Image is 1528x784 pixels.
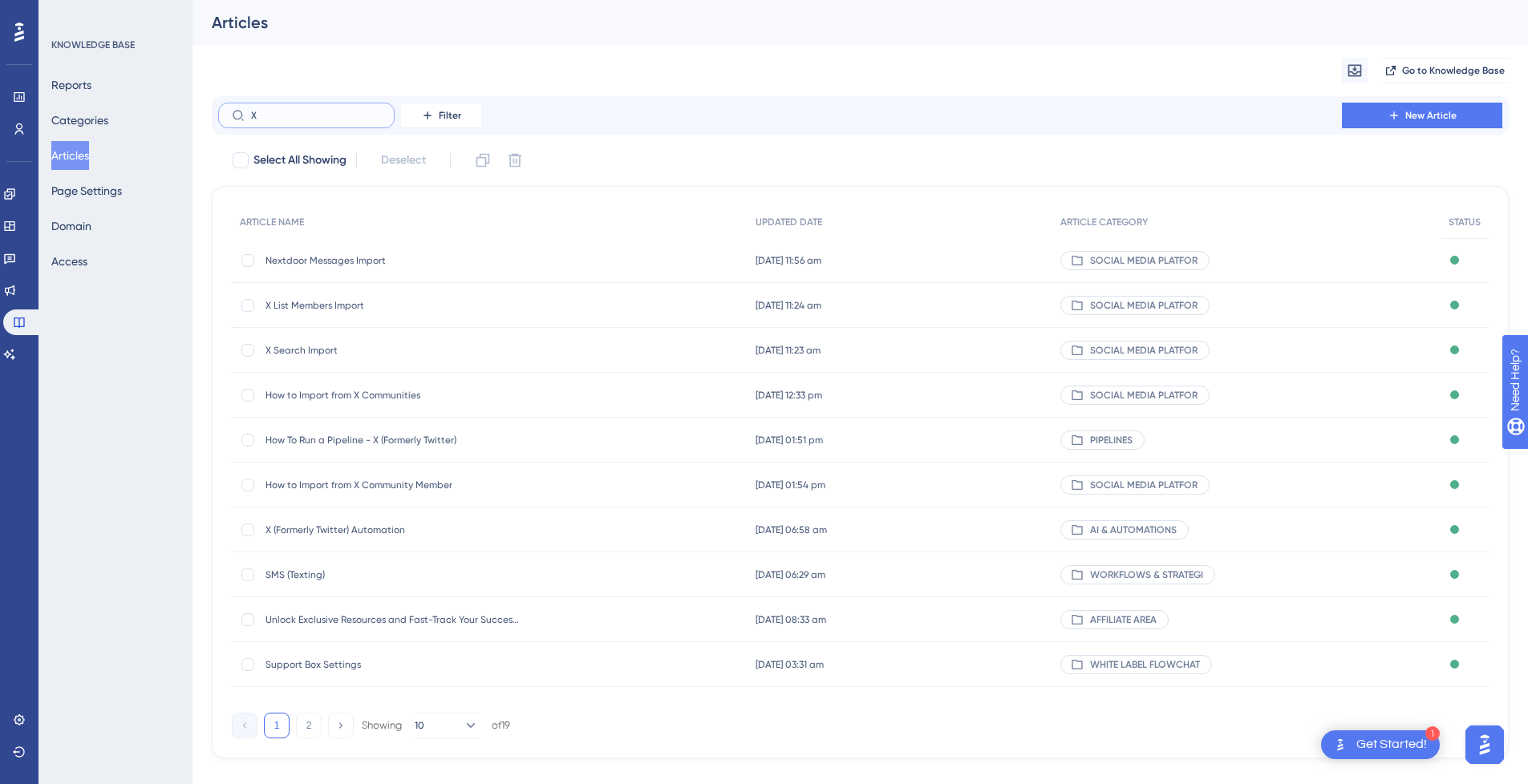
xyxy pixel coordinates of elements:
button: New Article [1342,103,1502,128]
span: How to Import from X Communities [265,389,522,402]
span: SOCIAL MEDIA PLATFOR [1090,344,1198,357]
span: UPDATED DATE [756,216,822,228]
button: 10 [415,713,479,738]
button: 1 [264,713,290,738]
span: [DATE] 06:58 am [756,523,827,536]
span: Deselect [381,151,426,170]
span: [DATE] 11:56 am [756,254,821,267]
span: [DATE] 03:31 am [756,658,824,671]
span: ARTICLE NAME [240,216,304,228]
span: Unlock Exclusive Resources and Fast-Track Your Success 🚀 [265,613,522,626]
span: SMS (Texting) [265,568,522,581]
div: Open Get Started! checklist, remaining modules: 1 [1321,730,1440,759]
span: ARTICLE CATEGORY [1060,216,1148,228]
span: PIPELINES [1090,434,1133,447]
span: [DATE] 11:24 am [756,299,821,312]
span: SOCIAL MEDIA PLATFOR [1090,254,1198,267]
span: WORKFLOWS & STRATEGI [1090,568,1203,581]
span: [DATE] 08:33 am [756,613,826,626]
button: Page Settings [51,176,122,205]
span: 10 [415,719,424,732]
img: launcher-image-alternative-text [1331,735,1350,754]
span: WHITE LABEL FLOWCHAT [1090,658,1200,671]
span: AI & AUTOMATIONS [1090,523,1177,536]
button: Go to Knowledge Base [1380,58,1509,83]
button: Reports [51,71,91,99]
span: X List Members Import [265,299,522,312]
iframe: UserGuiding AI Assistant Launcher [1461,721,1509,769]
div: Showing [362,718,402,733]
span: AFFILIATE AREA [1090,613,1157,626]
input: Search [251,110,381,121]
button: Categories [51,106,108,135]
div: of 19 [492,718,510,733]
span: SOCIAL MEDIA PLATFOR [1090,479,1198,491]
button: Filter [401,103,481,128]
button: 2 [296,713,322,738]
span: [DATE] 12:33 pm [756,389,822,402]
span: Nextdoor Messages Import [265,254,522,267]
span: STATUS [1449,216,1481,228]
span: SOCIAL MEDIA PLATFOR [1090,299,1198,312]
button: Domain [51,212,91,240]
span: Filter [439,109,461,122]
div: Articles [212,11,1469,34]
span: SOCIAL MEDIA PLATFOR [1090,389,1198,402]
button: Deselect [367,146,440,175]
span: X (Formerly Twitter) Automation [265,523,522,536]
span: How To Run a Pipeline - X (Formerly Twitter) [265,434,522,447]
span: [DATE] 01:51 pm [756,434,823,447]
span: New Article [1405,109,1457,122]
span: Select All Showing [253,151,347,170]
div: 1 [1425,726,1440,741]
div: Get Started! [1356,736,1427,754]
span: Support Box Settings [265,658,522,671]
span: [DATE] 06:29 am [756,568,825,581]
div: KNOWLEDGE BASE [51,38,135,51]
span: X Search Import [265,344,522,357]
button: Access [51,247,87,276]
span: How to Import from X Community Member [265,479,522,491]
span: Go to Knowledge Base [1402,64,1505,77]
button: Articles [51,141,89,170]
span: Need Help? [38,4,100,23]
span: [DATE] 11:23 am [756,344,821,357]
span: [DATE] 01:54 pm [756,479,825,491]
